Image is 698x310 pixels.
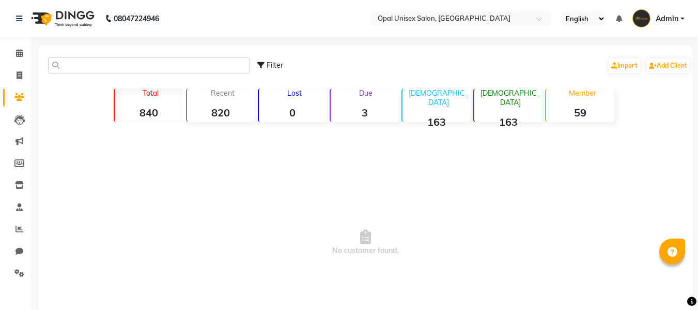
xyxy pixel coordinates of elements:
a: Import [609,58,640,73]
strong: 163 [402,115,470,128]
a: Add Client [646,58,690,73]
img: Admin [632,9,650,27]
strong: 59 [546,106,614,119]
p: Due [333,88,398,98]
strong: 3 [331,106,398,119]
img: logo [26,4,97,33]
p: Member [550,88,614,98]
p: Recent [191,88,255,98]
span: Filter [267,61,283,70]
input: Search by Name/Mobile/Email/Code [48,57,250,73]
strong: 840 [115,106,182,119]
p: [DEMOGRAPHIC_DATA] [478,88,542,107]
p: Total [119,88,182,98]
strong: 820 [187,106,255,119]
strong: 0 [259,106,327,119]
p: Lost [263,88,327,98]
span: Admin [656,13,678,24]
p: [DEMOGRAPHIC_DATA] [407,88,470,107]
b: 08047224946 [114,4,159,33]
iframe: chat widget [655,269,688,300]
strong: 163 [474,115,542,128]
